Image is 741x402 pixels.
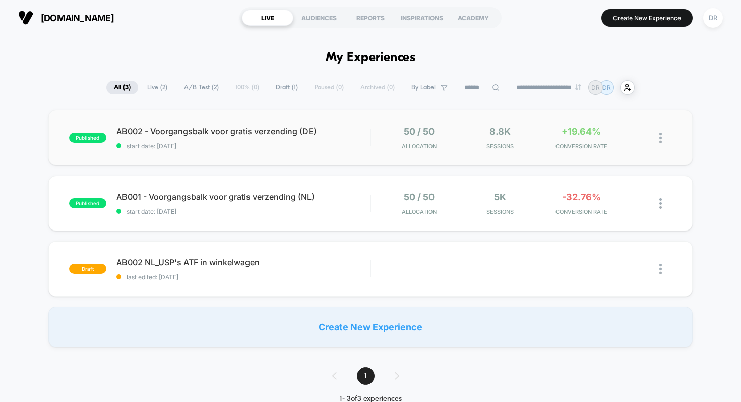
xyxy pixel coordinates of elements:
[402,208,437,215] span: Allocation
[41,13,114,23] span: [DOMAIN_NAME]
[176,81,226,94] span: A/B Test ( 2 )
[703,8,723,28] div: DR
[116,208,371,215] span: start date: [DATE]
[404,192,435,202] span: 50 / 50
[357,367,375,385] span: 1
[69,198,106,208] span: published
[601,9,693,27] button: Create New Experience
[659,198,662,209] img: close
[116,257,371,267] span: AB002 NL_USP's ATF in winkelwagen
[562,126,601,137] span: +19.64%
[293,10,345,26] div: AUDIENCES
[402,143,437,150] span: Allocation
[69,133,106,143] span: published
[18,10,33,25] img: Visually logo
[116,126,371,136] span: AB002 - Voorgangsbalk voor gratis verzending (DE)
[69,264,106,274] span: draft
[575,84,581,90] img: end
[462,208,538,215] span: Sessions
[48,307,693,347] div: Create New Experience
[116,273,371,281] span: last edited: [DATE]
[448,10,499,26] div: ACADEMY
[659,264,662,274] img: close
[543,143,620,150] span: CONVERSION RATE
[140,81,175,94] span: Live ( 2 )
[242,10,293,26] div: LIVE
[106,81,138,94] span: All ( 3 )
[404,126,435,137] span: 50 / 50
[345,10,396,26] div: REPORTS
[591,84,600,91] p: DR
[462,143,538,150] span: Sessions
[489,126,511,137] span: 8.8k
[700,8,726,28] button: DR
[659,133,662,143] img: close
[15,10,117,26] button: [DOMAIN_NAME]
[494,192,506,202] span: 5k
[116,192,371,202] span: AB001 - Voorgangsbalk voor gratis verzending (NL)
[268,81,305,94] span: Draft ( 1 )
[602,84,611,91] p: DR
[411,84,436,91] span: By Label
[396,10,448,26] div: INSPIRATIONS
[326,50,416,65] h1: My Experiences
[116,142,371,150] span: start date: [DATE]
[562,192,601,202] span: -32.76%
[543,208,620,215] span: CONVERSION RATE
